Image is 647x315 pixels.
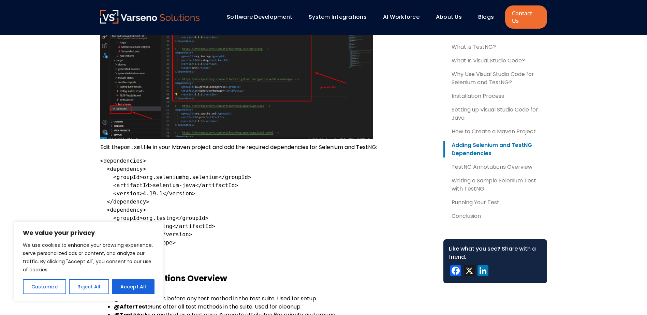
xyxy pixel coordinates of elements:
[443,163,547,171] a: TestNG Annotations Overview
[23,279,66,294] button: Customize
[449,265,462,278] a: Facebook
[114,295,153,302] strong: @BeforeTest:
[432,11,471,23] div: About Us
[443,70,547,87] a: Why Use Visual Studio Code for Selenium and TestNG?
[100,273,432,284] h3: TestNG Annotations Overview
[443,92,547,100] a: Installation Process
[436,13,462,21] a: About Us
[443,106,547,122] a: Setting up Visual Studio Code for Java
[505,5,547,29] a: Contact Us
[114,295,432,303] li: Runs before any test method in the test suite. Used for setup.
[443,127,547,136] a: How to Create a Maven Project
[100,143,432,151] p: Edit the file in your Maven project and add the required dependencies for Selenium and TestNG:
[478,13,494,21] a: Blogs
[309,13,367,21] a: System Integrations
[443,141,547,157] a: Adding Selenium and TestNG Dependencies
[443,177,547,193] a: Writing a Sample Selenium Test with TestNG
[121,144,144,150] code: pom.xml
[23,229,155,237] p: We value your privacy
[475,11,503,23] div: Blogs
[69,279,109,294] button: Reject All
[114,303,149,311] strong: @AfterTest:
[227,13,292,21] a: Software Development
[100,10,200,24] img: Varseno Solutions – Product Engineering & IT Services
[443,198,547,207] a: Running Your Test
[223,11,302,23] div: Software Development
[449,245,542,261] div: Like what you see? Share with a friend.
[112,279,155,294] button: Accept All
[443,43,547,51] a: What is TestNG?
[443,57,547,65] a: What Is Visual Studio Code?
[305,11,376,23] div: System Integrations
[383,13,420,21] a: AI Workforce
[114,303,432,311] li: Runs after all test methods in the suite. Used for cleanup.
[23,241,155,274] p: We use cookies to enhance your browsing experience, serve personalized ads or content, and analyz...
[380,11,429,23] div: AI Workforce
[476,265,490,278] a: LinkedIn
[443,212,547,220] a: Conclusion
[100,157,251,262] code: <dependencies> <dependency> <groupId>org.seleniumhq.selenium</groupId> <artifactId>selenium-java<...
[462,265,476,278] a: X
